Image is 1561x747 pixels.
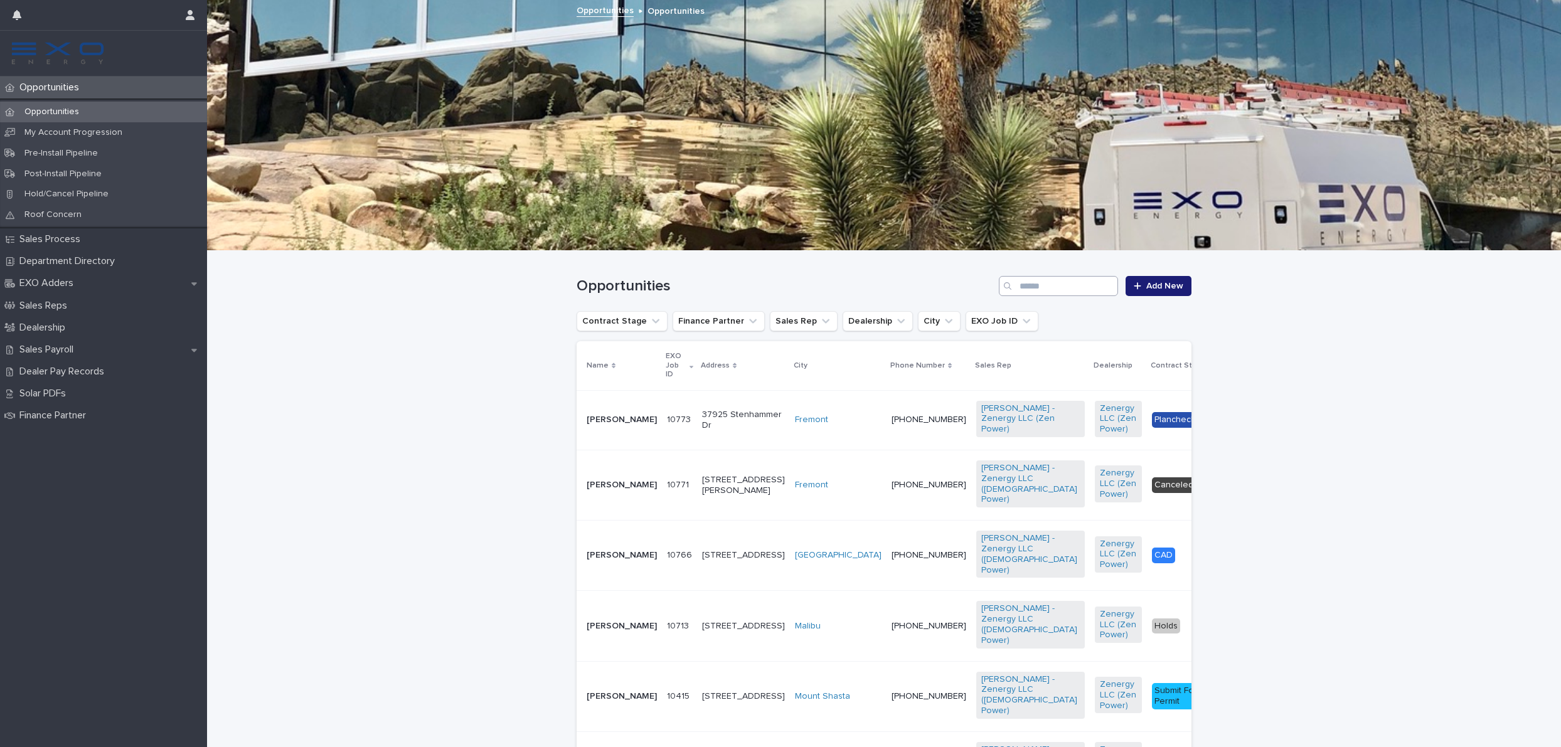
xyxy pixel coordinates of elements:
p: City [794,359,807,373]
p: Solar PDFs [14,388,76,400]
tr: [PERSON_NAME]1071310713 [STREET_ADDRESS]Malibu [PHONE_NUMBER][PERSON_NAME] - Zenergy LLC ([DEMOGR... [577,591,1388,661]
p: EXO Adders [14,277,83,289]
a: [PHONE_NUMBER] [892,415,966,424]
button: City [918,311,961,331]
p: Opportunities [14,82,89,93]
p: 10766 [667,548,695,561]
button: Dealership [843,311,913,331]
p: Address [701,359,730,373]
p: Roof Concern [14,209,92,220]
p: Dealer Pay Records [14,366,114,378]
p: EXO Job ID [666,349,686,381]
a: [PERSON_NAME] - Zenergy LLC ([DEMOGRAPHIC_DATA] Power) [981,603,1080,645]
p: [STREET_ADDRESS][PERSON_NAME] [702,475,785,496]
p: 10415 [667,689,692,702]
p: Pre-Install Pipeline [14,148,108,159]
p: [PERSON_NAME] [587,691,657,702]
p: 10713 [667,618,691,632]
a: Mount Shasta [795,691,850,702]
a: [PHONE_NUMBER] [892,480,966,489]
div: Holds [1152,618,1180,634]
a: [GEOGRAPHIC_DATA] [795,550,882,561]
a: Zenergy LLC (Zen Power) [1100,403,1137,435]
a: Zenergy LLC (Zen Power) [1100,609,1137,640]
p: [PERSON_NAME] [587,550,657,561]
p: [PERSON_NAME] [587,621,657,632]
tr: [PERSON_NAME]1076610766 [STREET_ADDRESS][GEOGRAPHIC_DATA] [PHONE_NUMBER][PERSON_NAME] - Zenergy L... [577,521,1388,591]
div: Plancheck [1152,412,1198,428]
p: Sales Reps [14,300,77,312]
p: Name [587,359,609,373]
a: Malibu [795,621,821,632]
tr: [PERSON_NAME]1041510415 [STREET_ADDRESS]Mount Shasta [PHONE_NUMBER][PERSON_NAME] - Zenergy LLC ([... [577,661,1388,731]
a: Zenergy LLC (Zen Power) [1100,468,1137,499]
a: [PHONE_NUMBER] [892,551,966,559]
a: [PERSON_NAME] - Zenergy LLC ([DEMOGRAPHIC_DATA] Power) [981,674,1080,716]
p: Post-Install Pipeline [14,169,112,179]
p: [STREET_ADDRESS] [702,691,785,702]
button: Contract Stage [577,311,668,331]
input: Search [999,276,1118,296]
p: Opportunities [647,3,705,17]
tr: [PERSON_NAME]1077110771 [STREET_ADDRESS][PERSON_NAME]Fremont [PHONE_NUMBER][PERSON_NAME] - Zenerg... [577,450,1388,520]
p: [STREET_ADDRESS] [702,550,785,561]
button: Sales Rep [770,311,838,331]
p: 10773 [667,412,693,425]
p: Dealership [14,322,75,334]
p: [STREET_ADDRESS] [702,621,785,632]
p: Dealership [1094,359,1132,373]
a: Add New [1126,276,1191,296]
p: Contract Stage [1151,359,1206,373]
button: Finance Partner [673,311,765,331]
p: Sales Rep [975,359,1011,373]
span: Add New [1146,282,1183,290]
div: Submit For Permit [1152,683,1217,709]
a: Fremont [795,480,828,490]
a: [PHONE_NUMBER] [892,622,966,630]
a: Fremont [795,415,828,425]
div: CAD [1152,548,1175,563]
a: [PERSON_NAME] - Zenergy LLC ([DEMOGRAPHIC_DATA] Power) [981,463,1080,505]
img: FKS5r6ZBThi8E5hshIGi [10,41,105,66]
button: EXO Job ID [966,311,1038,331]
a: [PHONE_NUMBER] [892,692,966,701]
p: Sales Payroll [14,344,83,356]
a: [PERSON_NAME] - Zenergy LLC ([DEMOGRAPHIC_DATA] Power) [981,533,1080,575]
p: 37925 Stenhammer Dr [702,410,785,431]
a: Opportunities [577,3,634,17]
p: Sales Process [14,233,90,245]
p: Department Directory [14,255,125,267]
div: Canceled [1152,477,1196,493]
a: Zenergy LLC (Zen Power) [1100,539,1137,570]
a: [PERSON_NAME] - Zenergy LLC (Zen Power) [981,403,1080,435]
p: 10771 [667,477,691,490]
p: [PERSON_NAME] [587,480,657,490]
h1: Opportunities [577,277,994,295]
p: Hold/Cancel Pipeline [14,189,119,199]
p: [PERSON_NAME] [587,415,657,425]
tr: [PERSON_NAME]1077310773 37925 Stenhammer DrFremont [PHONE_NUMBER][PERSON_NAME] - Zenergy LLC (Zen... [577,390,1388,450]
p: My Account Progression [14,127,132,138]
p: Phone Number [890,359,945,373]
a: Zenergy LLC (Zen Power) [1100,679,1137,711]
p: Finance Partner [14,410,96,421]
p: Opportunities [14,107,89,117]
